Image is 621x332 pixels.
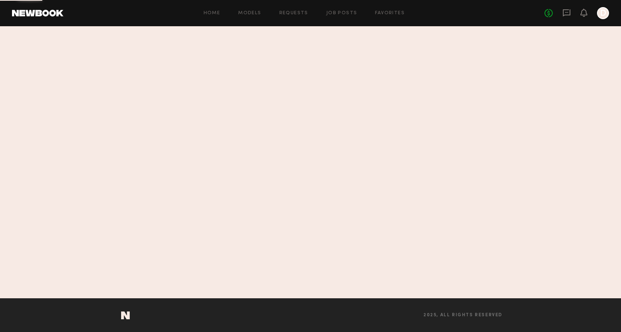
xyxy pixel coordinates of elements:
[238,11,261,16] a: Models
[423,313,502,318] span: 2025, all rights reserved
[326,11,357,16] a: Job Posts
[204,11,220,16] a: Home
[597,7,609,19] a: D
[279,11,308,16] a: Requests
[375,11,405,16] a: Favorites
